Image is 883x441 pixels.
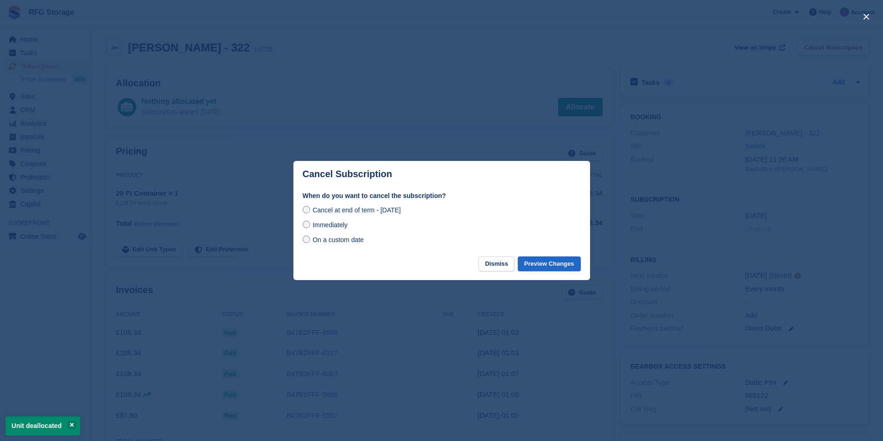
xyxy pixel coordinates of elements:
span: On a custom date [312,236,364,243]
p: Unit deallocated [6,416,80,435]
label: When do you want to cancel the subscription? [303,191,581,201]
input: On a custom date [303,236,310,243]
span: Cancel at end of term - [DATE] [312,206,400,214]
button: close [859,9,874,24]
input: Immediately [303,221,310,228]
button: Preview Changes [518,256,581,272]
p: Cancel Subscription [303,169,392,179]
input: Cancel at end of term - [DATE] [303,206,310,213]
span: Immediately [312,221,347,229]
button: Dismiss [478,256,515,272]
